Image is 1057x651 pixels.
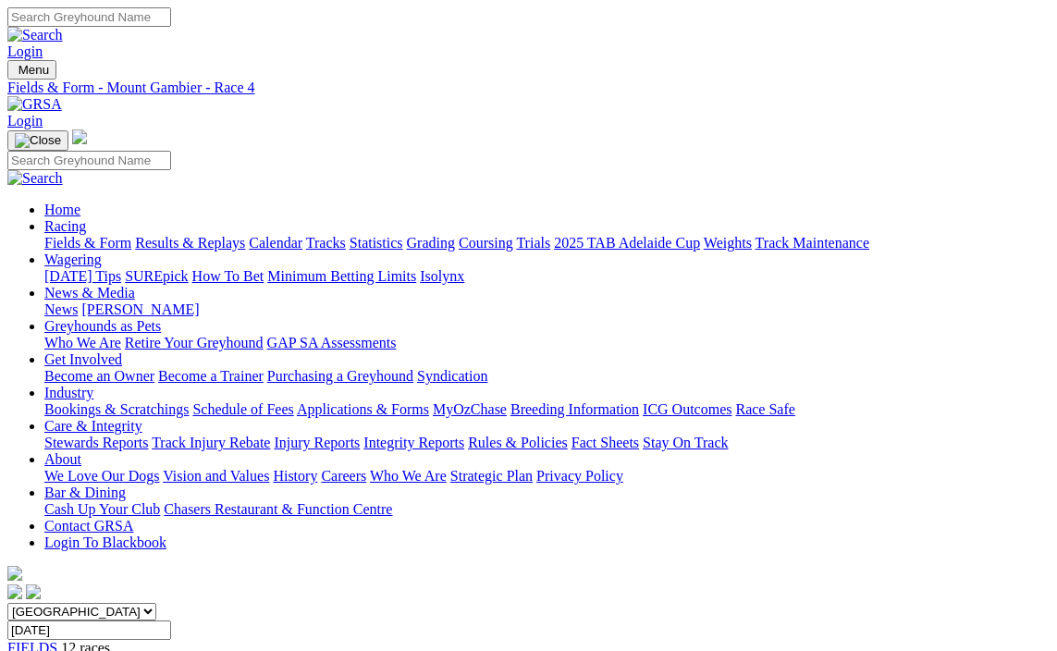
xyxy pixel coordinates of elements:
[450,468,533,484] a: Strategic Plan
[554,235,700,251] a: 2025 TAB Adelaide Cup
[274,435,360,450] a: Injury Reports
[192,268,264,284] a: How To Bet
[7,43,43,59] a: Login
[7,80,1050,96] a: Fields & Form - Mount Gambier - Race 4
[44,285,135,301] a: News & Media
[510,401,639,417] a: Breeding Information
[44,202,80,217] a: Home
[44,368,1050,385] div: Get Involved
[44,435,1050,451] div: Care & Integrity
[44,401,1050,418] div: Industry
[15,133,61,148] img: Close
[18,63,49,77] span: Menu
[297,401,429,417] a: Applications & Forms
[370,468,447,484] a: Who We Are
[44,252,102,267] a: Wagering
[704,235,752,251] a: Weights
[516,235,550,251] a: Trials
[536,468,623,484] a: Privacy Policy
[44,501,160,517] a: Cash Up Your Club
[44,335,121,350] a: Who We Are
[273,468,317,484] a: History
[44,268,121,284] a: [DATE] Tips
[163,468,269,484] a: Vision and Values
[44,501,1050,518] div: Bar & Dining
[407,235,455,251] a: Grading
[44,235,1050,252] div: Racing
[44,534,166,550] a: Login To Blackbook
[44,468,159,484] a: We Love Our Dogs
[135,235,245,251] a: Results & Replays
[72,129,87,144] img: logo-grsa-white.png
[44,418,142,434] a: Care & Integrity
[306,235,346,251] a: Tracks
[350,235,403,251] a: Statistics
[44,318,161,334] a: Greyhounds as Pets
[44,351,122,367] a: Get Involved
[7,170,63,187] img: Search
[433,401,507,417] a: MyOzChase
[44,268,1050,285] div: Wagering
[44,401,189,417] a: Bookings & Scratchings
[643,435,728,450] a: Stay On Track
[44,435,148,450] a: Stewards Reports
[417,368,487,384] a: Syndication
[44,451,81,467] a: About
[44,368,154,384] a: Become an Owner
[7,60,56,80] button: Toggle navigation
[572,435,639,450] a: Fact Sheets
[249,235,302,251] a: Calendar
[164,501,392,517] a: Chasers Restaurant & Function Centre
[267,268,416,284] a: Minimum Betting Limits
[7,151,171,170] input: Search
[267,335,397,350] a: GAP SA Assessments
[7,27,63,43] img: Search
[44,235,131,251] a: Fields & Form
[468,435,568,450] a: Rules & Policies
[7,566,22,581] img: logo-grsa-white.png
[735,401,794,417] a: Race Safe
[7,130,68,151] button: Toggle navigation
[756,235,869,251] a: Track Maintenance
[7,584,22,599] img: facebook.svg
[7,96,62,113] img: GRSA
[459,235,513,251] a: Coursing
[81,301,199,317] a: [PERSON_NAME]
[7,620,171,640] input: Select date
[363,435,464,450] a: Integrity Reports
[44,301,1050,318] div: News & Media
[267,368,413,384] a: Purchasing a Greyhound
[7,113,43,129] a: Login
[44,218,86,234] a: Racing
[44,385,93,400] a: Industry
[44,335,1050,351] div: Greyhounds as Pets
[44,518,133,534] a: Contact GRSA
[321,468,366,484] a: Careers
[44,468,1050,485] div: About
[152,435,270,450] a: Track Injury Rebate
[26,584,41,599] img: twitter.svg
[125,335,264,350] a: Retire Your Greyhound
[44,485,126,500] a: Bar & Dining
[192,401,293,417] a: Schedule of Fees
[158,368,264,384] a: Become a Trainer
[420,268,464,284] a: Isolynx
[125,268,188,284] a: SUREpick
[7,7,171,27] input: Search
[643,401,731,417] a: ICG Outcomes
[44,301,78,317] a: News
